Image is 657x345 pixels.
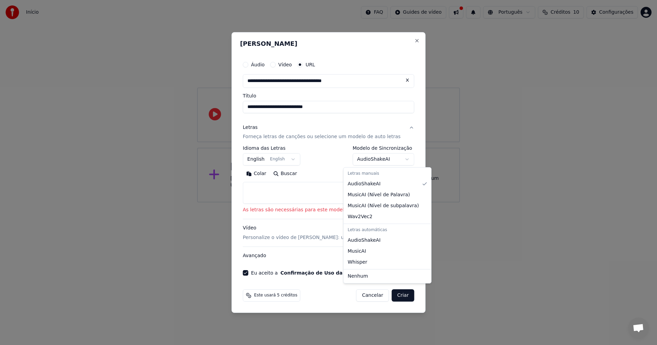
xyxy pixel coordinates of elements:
span: Nenhum [348,273,368,280]
span: Wav2Vec2 [348,213,372,220]
span: MusicAI ( Nível de Palavra ) [348,191,410,198]
div: Letras manuais [345,169,430,178]
span: AudioShakeAI [348,237,381,244]
span: Whisper [348,259,367,266]
span: AudioShakeAI [348,181,381,187]
span: MusicAI ( Nível de subpalavra ) [348,202,419,209]
div: Letras automáticas [345,225,430,235]
span: MusicAI [348,248,366,255]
